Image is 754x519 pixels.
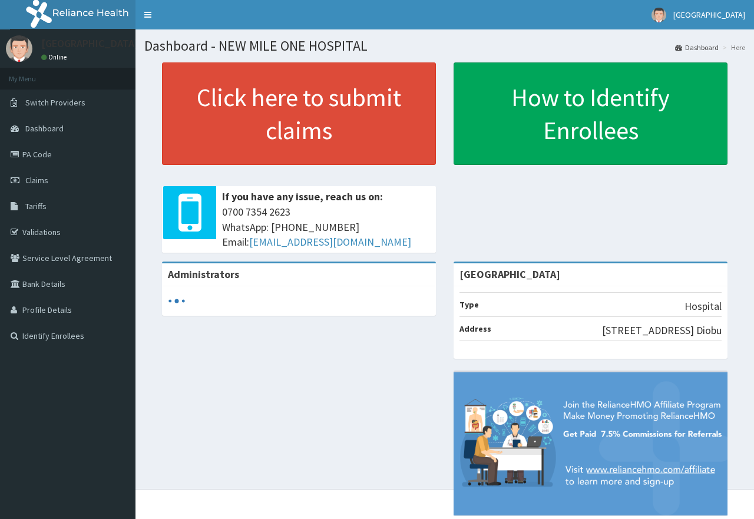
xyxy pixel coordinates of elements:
[602,323,722,338] p: [STREET_ADDRESS] Diobu
[675,42,719,52] a: Dashboard
[652,8,666,22] img: User Image
[41,38,138,49] p: [GEOGRAPHIC_DATA]
[684,299,722,314] p: Hospital
[222,204,430,250] span: 0700 7354 2623 WhatsApp: [PHONE_NUMBER] Email:
[673,9,745,20] span: [GEOGRAPHIC_DATA]
[25,175,48,186] span: Claims
[249,235,411,249] a: [EMAIL_ADDRESS][DOMAIN_NAME]
[144,38,745,54] h1: Dashboard - NEW MILE ONE HOSPITAL
[454,62,727,165] a: How to Identify Enrollees
[41,53,70,61] a: Online
[459,299,479,310] b: Type
[459,323,491,334] b: Address
[25,201,47,211] span: Tariffs
[720,42,745,52] li: Here
[168,292,186,310] svg: audio-loading
[168,267,239,281] b: Administrators
[6,35,32,62] img: User Image
[459,267,560,281] strong: [GEOGRAPHIC_DATA]
[162,62,436,165] a: Click here to submit claims
[25,97,85,108] span: Switch Providers
[222,190,383,203] b: If you have any issue, reach us on:
[454,372,727,515] img: provider-team-banner.png
[25,123,64,134] span: Dashboard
